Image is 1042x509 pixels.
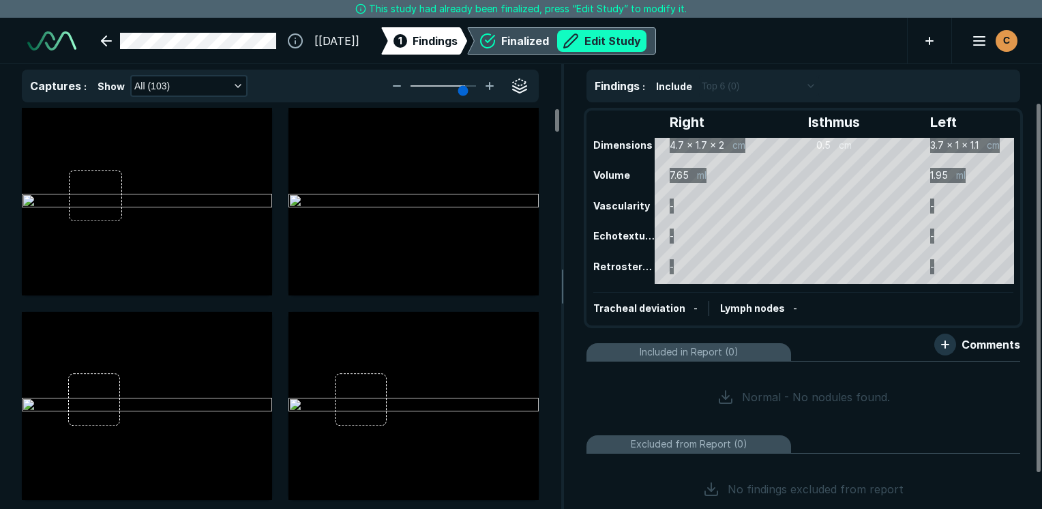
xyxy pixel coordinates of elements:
[398,33,402,48] span: 1
[963,27,1020,55] button: avatar-name
[742,389,890,405] span: Normal - No nodules found.
[962,336,1020,353] span: Comments
[557,30,646,52] button: Edit Study
[288,194,539,210] img: ea46513d-7dd9-46f7-a95e-e77462a9bfff
[640,345,739,360] span: Included in Report (0)
[381,27,467,55] div: 1Findings
[720,302,785,314] span: Lymph nodes
[27,31,76,50] img: See-Mode Logo
[501,30,646,52] div: Finalized
[369,1,687,16] span: This study had already been finalized, press “Edit Study” to modify it.
[467,27,656,55] div: FinalizedEdit Study
[22,26,82,56] a: See-Mode Logo
[314,33,359,49] span: [[DATE]]
[702,78,739,93] span: Top 6 (0)
[22,194,272,210] img: 6cbf83a7-06d0-471e-8de4-72f3d045ab69
[22,398,272,414] img: cafbdc3c-294b-47a7-9c85-e86745f9f972
[694,302,698,314] span: -
[84,81,87,92] span: :
[642,81,645,92] span: :
[595,79,640,93] span: Findings
[30,79,81,93] span: Captures
[631,437,747,452] span: Excluded from Report (0)
[793,302,797,314] span: -
[593,302,685,314] span: Tracheal deviation
[134,78,170,93] span: All (103)
[413,33,458,49] span: Findings
[288,398,539,414] img: a8c55125-ca9d-4839-8925-aa5c833c46ff
[1003,33,1010,48] span: C
[98,79,125,93] span: Show
[996,30,1017,52] div: avatar-name
[656,79,692,93] span: Include
[728,481,904,497] span: No findings excluded from report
